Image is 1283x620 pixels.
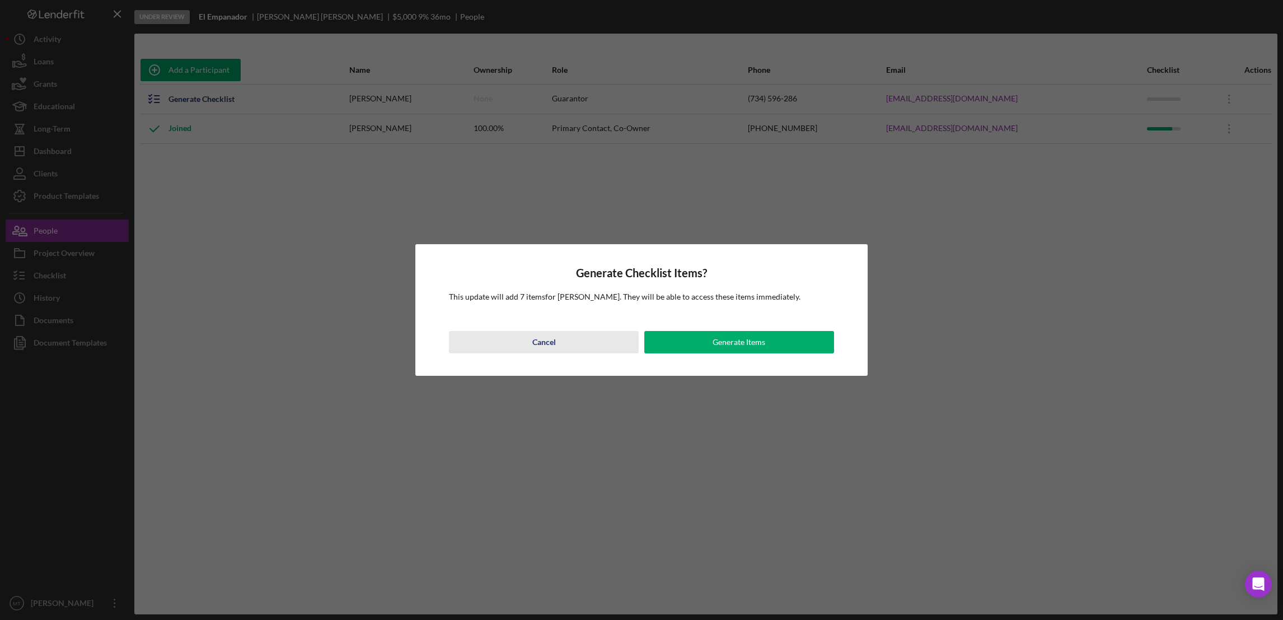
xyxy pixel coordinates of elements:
p: This update will add 7 items for [PERSON_NAME] . They will be able to access these items immediat... [449,291,834,303]
div: Generate Items [713,331,765,353]
button: Cancel [449,331,639,353]
div: Cancel [532,331,556,353]
button: Generate Items [644,331,834,353]
h4: Generate Checklist Items? [449,267,834,279]
div: Open Intercom Messenger [1245,571,1272,598]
